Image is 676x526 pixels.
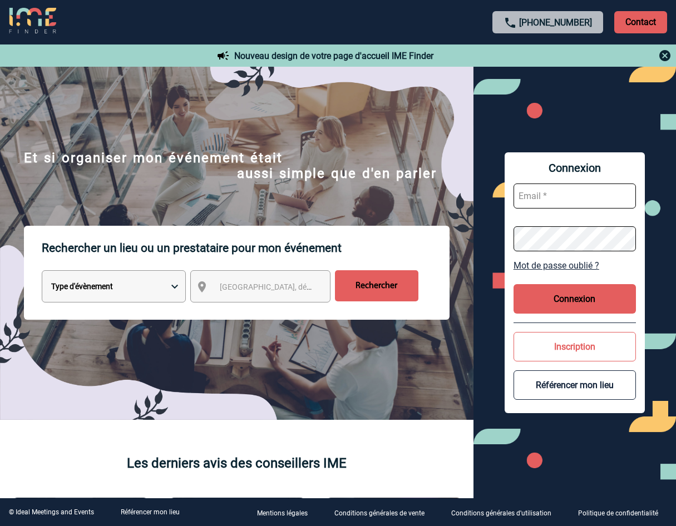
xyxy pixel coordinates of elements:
a: Référencer mon lieu [121,508,180,516]
p: Rechercher un lieu ou un prestataire pour mon événement [42,226,450,270]
a: Mot de passe oublié ? [514,260,636,271]
p: Mentions légales [257,509,308,517]
span: Connexion [514,161,636,175]
p: Conditions générales de vente [334,509,425,517]
a: Mentions légales [248,507,325,518]
button: Inscription [514,332,636,361]
p: Conditions générales d'utilisation [451,509,551,517]
button: Référencer mon lieu [514,370,636,400]
input: Rechercher [335,270,418,301]
input: Email * [514,183,636,209]
a: Politique de confidentialité [569,507,676,518]
button: Connexion [514,284,636,314]
a: [PHONE_NUMBER] [519,17,592,28]
a: Conditions générales d'utilisation [442,507,569,518]
p: Politique de confidentialité [578,509,658,517]
a: Conditions générales de vente [325,507,442,518]
div: © Ideal Meetings and Events [9,508,94,516]
span: [GEOGRAPHIC_DATA], département, région... [220,282,374,291]
p: Contact [614,11,667,33]
img: call-24-px.png [504,16,517,29]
